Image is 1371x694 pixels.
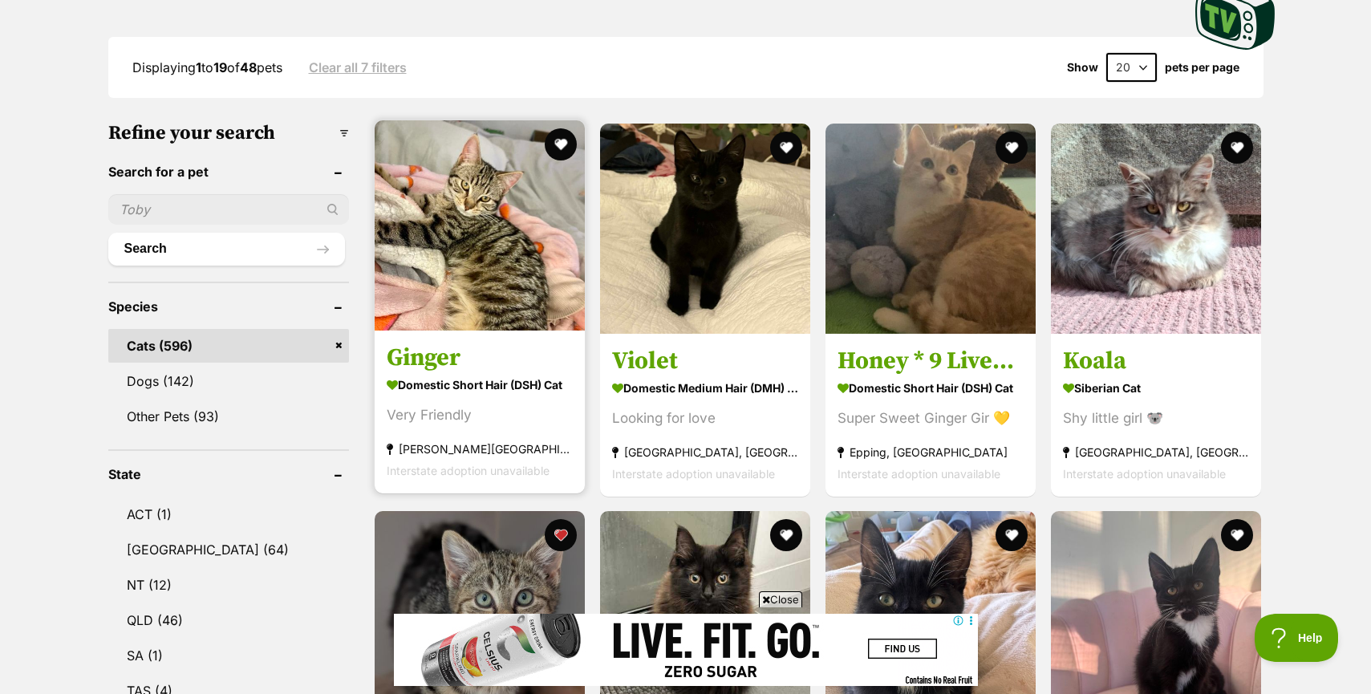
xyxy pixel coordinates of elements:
a: Honey * 9 Lives Project Rescue* Domestic Short Hair (DSH) Cat Super Sweet Ginger Gir 💛 Epping, [G... [825,333,1036,496]
strong: Epping, [GEOGRAPHIC_DATA] [838,440,1024,462]
strong: [PERSON_NAME][GEOGRAPHIC_DATA] [387,437,573,459]
strong: Domestic Medium Hair (DMH) Cat [612,375,798,399]
div: Shy little girl 🐨 [1063,407,1249,428]
a: [GEOGRAPHIC_DATA] (64) [108,533,349,566]
div: Looking for love [612,407,798,428]
h3: Refine your search [108,122,349,144]
a: Dogs (142) [108,364,349,398]
span: Interstate adoption unavailable [387,463,550,477]
img: Koala - Siberian Cat [1051,124,1261,334]
span: Displaying to of pets [132,59,282,75]
div: Very Friendly [387,404,573,425]
strong: Siberian Cat [1063,375,1249,399]
h3: Honey * 9 Lives Project Rescue* [838,345,1024,375]
header: Species [108,299,349,314]
img: Violet - Domestic Medium Hair (DMH) Cat [600,124,810,334]
span: Interstate adoption unavailable [838,466,1000,480]
div: Super Sweet Ginger Gir 💛 [838,407,1024,428]
button: favourite [1222,132,1254,164]
button: favourite [996,519,1028,551]
strong: Domestic Short Hair (DSH) Cat [838,375,1024,399]
a: Clear all 7 filters [309,60,407,75]
a: Ginger Domestic Short Hair (DSH) Cat Very Friendly [PERSON_NAME][GEOGRAPHIC_DATA] Interstate adop... [375,330,585,493]
iframe: Advertisement [394,614,978,686]
a: SA (1) [108,639,349,672]
button: favourite [770,519,802,551]
span: Interstate adoption unavailable [612,466,775,480]
h3: Ginger [387,342,573,372]
h3: Koala [1063,345,1249,375]
button: favourite [996,132,1028,164]
h3: Violet [612,345,798,375]
span: Close [759,591,802,607]
strong: 1 [196,59,201,75]
input: Toby [108,194,349,225]
button: favourite [545,519,577,551]
strong: [GEOGRAPHIC_DATA], [GEOGRAPHIC_DATA] [612,440,798,462]
a: Other Pets (93) [108,400,349,433]
label: pets per page [1165,61,1239,74]
a: Violet Domestic Medium Hair (DMH) Cat Looking for love [GEOGRAPHIC_DATA], [GEOGRAPHIC_DATA] Inter... [600,333,810,496]
span: Show [1067,61,1098,74]
strong: [GEOGRAPHIC_DATA], [GEOGRAPHIC_DATA] [1063,440,1249,462]
a: NT (12) [108,568,349,602]
button: favourite [770,132,802,164]
a: Cats (596) [108,329,349,363]
img: Honey * 9 Lives Project Rescue* - Domestic Short Hair (DSH) Cat [825,124,1036,334]
button: Search [108,233,345,265]
iframe: Help Scout Beacon - Open [1255,614,1339,662]
strong: 19 [213,59,227,75]
span: Interstate adoption unavailable [1063,466,1226,480]
header: Search for a pet [108,164,349,179]
img: Ginger - Domestic Short Hair (DSH) Cat [375,120,585,331]
a: ACT (1) [108,497,349,531]
a: Koala Siberian Cat Shy little girl 🐨 [GEOGRAPHIC_DATA], [GEOGRAPHIC_DATA] Interstate adoption una... [1051,333,1261,496]
button: favourite [1222,519,1254,551]
strong: 48 [240,59,257,75]
header: State [108,467,349,481]
button: favourite [545,128,577,160]
strong: Domestic Short Hair (DSH) Cat [387,372,573,396]
a: QLD (46) [108,603,349,637]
